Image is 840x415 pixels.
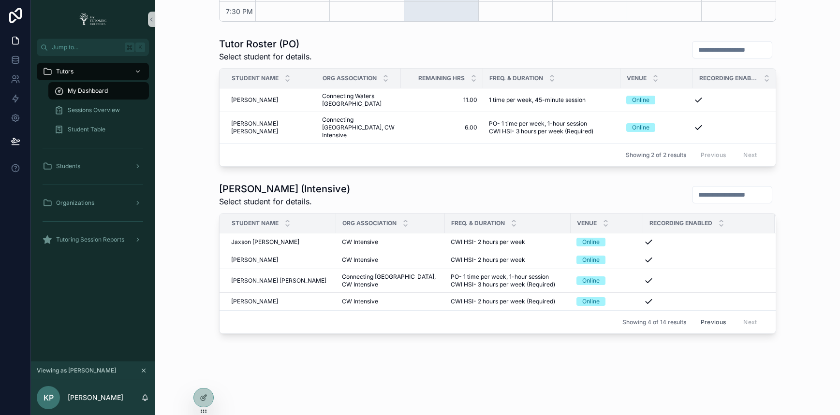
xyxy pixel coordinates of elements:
[342,219,397,227] span: Org Association
[231,96,278,104] span: [PERSON_NAME]
[582,276,600,285] div: Online
[56,199,94,207] span: Organizations
[219,51,312,62] span: Select student for details.
[231,238,330,246] a: Jaxson [PERSON_NAME]
[68,393,123,402] p: [PERSON_NAME]
[68,87,108,95] span: My Dashboard
[231,120,310,135] a: [PERSON_NAME] [PERSON_NAME]
[699,74,758,82] span: Recording Enabled
[231,298,330,305] a: [PERSON_NAME]
[56,162,80,170] span: Students
[582,297,600,306] div: Online
[37,157,149,175] a: Students
[451,256,565,264] a: CWI HSI- 2 hours per week
[418,74,465,82] span: Remaining Hrs
[576,297,637,306] a: Online
[48,101,149,119] a: Sessions Overview
[451,256,525,264] span: CWI HSI- 2 hours per week
[44,392,54,403] span: KP
[626,151,686,159] span: Showing 2 of 2 results
[622,318,686,326] span: Showing 4 of 14 results
[649,219,712,227] span: Recording Enabled
[407,96,477,104] a: 11.00
[342,256,439,264] a: CW Intensive
[68,126,105,133] span: Student Table
[231,96,310,104] a: [PERSON_NAME]
[489,74,543,82] span: Freq. & Duration
[56,68,74,75] span: Tutors
[322,92,395,108] a: Connecting Waters [GEOGRAPHIC_DATA]
[451,273,565,288] a: PO- 1 time per week, 1-hour session CWI HSI- 3 hours per week (Required)
[451,298,565,305] a: CWI HSI- 2 hours per week (Required)
[489,96,615,104] a: 1 time per week, 45-minute session
[219,37,312,51] h1: Tutor Roster (PO)
[632,96,649,104] div: Online
[68,106,120,114] span: Sessions Overview
[231,256,330,264] a: [PERSON_NAME]
[342,256,378,264] span: CW Intensive
[219,196,350,207] span: Select student for details.
[451,238,565,246] a: CWI HSI- 2 hours per week
[52,43,121,51] span: Jump to...
[342,238,378,246] span: CW Intensive
[136,43,144,51] span: K
[56,236,124,243] span: Tutoring Session Reports
[451,298,555,305] span: CWI HSI- 2 hours per week (Required)
[489,120,615,135] a: PO- 1 time per week, 1-hour session CWI HSI- 3 hours per week (Required)
[626,123,687,132] a: Online
[37,39,149,56] button: Jump to...K
[407,124,477,131] a: 6.00
[322,116,395,139] a: Connecting [GEOGRAPHIC_DATA], CW Intensive
[576,238,637,246] a: Online
[451,219,505,227] span: Freq. & Duration
[626,96,687,104] a: Online
[31,56,155,261] div: scrollable content
[231,238,299,246] span: Jaxson [PERSON_NAME]
[323,74,377,82] span: Org Association
[37,367,116,374] span: Viewing as [PERSON_NAME]
[451,238,525,246] span: CWI HSI- 2 hours per week
[231,256,278,264] span: [PERSON_NAME]
[76,12,110,27] img: App logo
[577,219,597,227] span: Venue
[48,82,149,100] a: My Dashboard
[231,277,326,285] span: [PERSON_NAME] [PERSON_NAME]
[48,121,149,138] a: Student Table
[231,298,278,305] span: [PERSON_NAME]
[231,277,330,285] a: [PERSON_NAME] [PERSON_NAME]
[342,273,439,288] a: Connecting [GEOGRAPHIC_DATA], CW Intensive
[37,63,149,80] a: Tutors
[342,298,378,305] span: CW Intensive
[582,238,600,246] div: Online
[489,96,586,104] span: 1 time per week, 45-minute session
[576,276,637,285] a: Online
[694,315,733,329] button: Previous
[582,256,600,264] div: Online
[627,74,647,82] span: Venue
[342,298,439,305] a: CW Intensive
[37,231,149,248] a: Tutoring Session Reports
[232,74,279,82] span: Student Name
[632,123,649,132] div: Online
[232,219,279,227] span: Student Name
[223,7,255,15] span: 7:30 PM
[342,238,439,246] a: CW Intensive
[576,256,637,264] a: Online
[219,182,350,196] h1: [PERSON_NAME] (Intensive)
[37,194,149,212] a: Organizations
